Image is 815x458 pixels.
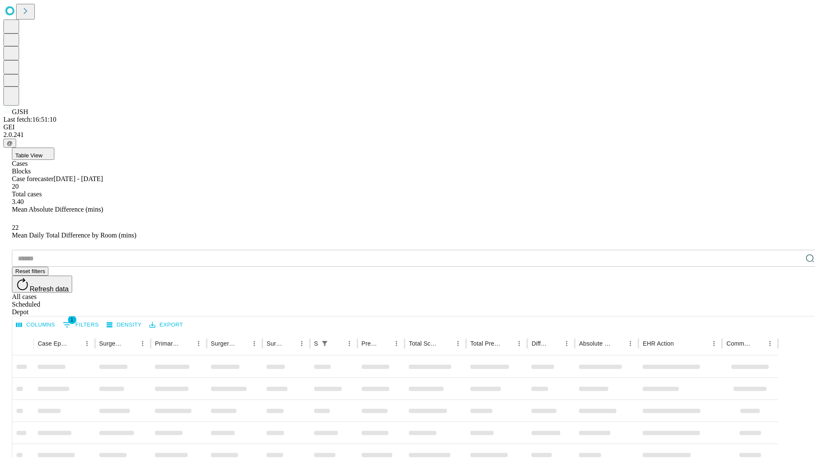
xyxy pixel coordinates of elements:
div: Case Epic Id [38,340,68,347]
button: Menu [391,338,402,349]
button: Sort [549,338,561,349]
span: GJSH [12,108,28,115]
span: [DATE] - [DATE] [53,175,103,182]
button: Density [104,318,144,332]
div: Difference [531,340,548,347]
span: Total cases [12,190,42,198]
button: Refresh data [12,276,72,293]
button: Sort [332,338,343,349]
button: Show filters [61,318,101,332]
button: Menu [248,338,260,349]
button: Table View [12,148,54,160]
span: Refresh data [30,285,69,293]
button: Sort [181,338,193,349]
span: 3.40 [12,198,24,205]
button: @ [3,139,16,148]
span: Reset filters [15,268,45,274]
div: Comments [726,340,751,347]
button: Menu [81,338,93,349]
button: Export [147,318,185,332]
button: Sort [752,338,764,349]
span: @ [7,140,13,146]
div: 2.0.241 [3,131,812,139]
button: Sort [379,338,391,349]
button: Menu [708,338,720,349]
span: 20 [12,183,19,190]
div: EHR Action [643,340,674,347]
button: Menu [452,338,464,349]
button: Menu [764,338,776,349]
div: Primary Service [155,340,180,347]
div: Absolute Difference [579,340,612,347]
button: Menu [561,338,573,349]
button: Menu [343,338,355,349]
span: Mean Daily Total Difference by Room (mins) [12,232,136,239]
div: Surgery Date [267,340,283,347]
div: GEI [3,123,812,131]
span: Case forecaster [12,175,53,182]
span: 1 [68,316,76,324]
button: Menu [513,338,525,349]
button: Sort [674,338,686,349]
button: Select columns [14,318,57,332]
button: Sort [501,338,513,349]
div: Surgery Name [211,340,236,347]
div: Surgeon Name [99,340,124,347]
button: Menu [137,338,149,349]
span: 22 [12,224,19,231]
div: Total Predicted Duration [470,340,501,347]
button: Menu [296,338,308,349]
div: 1 active filter [319,338,331,349]
button: Menu [624,338,636,349]
button: Menu [193,338,205,349]
button: Sort [440,338,452,349]
div: Scheduled In Room Duration [314,340,318,347]
div: Predicted In Room Duration [362,340,378,347]
div: Total Scheduled Duration [409,340,439,347]
button: Sort [284,338,296,349]
button: Sort [125,338,137,349]
button: Reset filters [12,267,48,276]
button: Sort [613,338,624,349]
button: Show filters [319,338,331,349]
span: Mean Absolute Difference (mins) [12,206,103,213]
span: Last fetch: 16:51:10 [3,116,56,123]
span: Table View [15,152,42,159]
button: Sort [236,338,248,349]
button: Sort [69,338,81,349]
